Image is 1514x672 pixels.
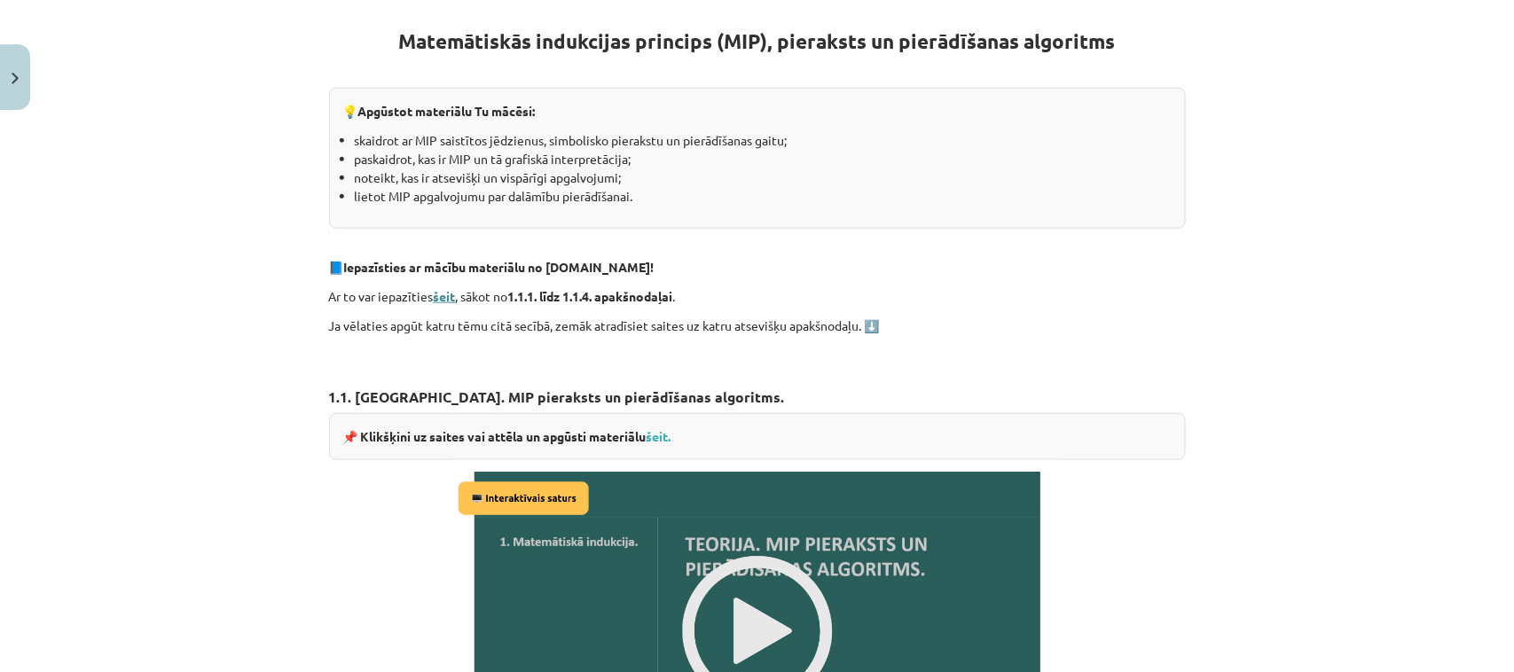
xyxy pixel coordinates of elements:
[355,187,1172,206] li: lietot MIP apgalvojumu par dalāmību pierādīšanai.
[343,428,671,444] strong: 📌 Klikšķini uz saites vai attēla un apgūsti materiālu
[508,288,673,304] strong: 1.1.1. līdz 1.1.4. apakšnodaļai
[344,259,655,275] strong: Iepazīsties ar mācību materiālu no [DOMAIN_NAME]!
[399,28,1116,54] strong: Matemātiskās indukcijas princips (MIP), pieraksts un pierādīšanas algoritms
[329,258,1186,277] p: 📘
[329,316,1186,335] p: Ja vēlaties apgūt katru tēmu citā secībā, zemāk atradīsiet saites uz katru atsevišķu apakšnodaļu. ⬇️
[355,168,1172,187] li: noteikt, kas ir atsevišķi un vispārīgi apgalvojumi;
[343,102,1172,121] p: 💡
[434,288,456,304] a: šeit
[329,287,1186,306] p: Ar to var iepazīties , sākot no .
[358,103,536,119] b: Apgūstot materiālu Tu mācēsi:
[329,387,785,406] strong: 1.1. [GEOGRAPHIC_DATA]. MIP pieraksts un pierādīšanas algoritms.
[647,428,671,444] a: šeit.
[355,131,1172,150] li: skaidrot ar MIP saistītos jēdzienus, simbolisko pierakstu un pierādīšanas gaitu;
[355,150,1172,168] li: paskaidrot, kas ir MIP un tā grafiskā interpretācija;
[12,73,19,84] img: icon-close-lesson-0947bae3869378f0d4975bcd49f059093ad1ed9edebbc8119c70593378902aed.svg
